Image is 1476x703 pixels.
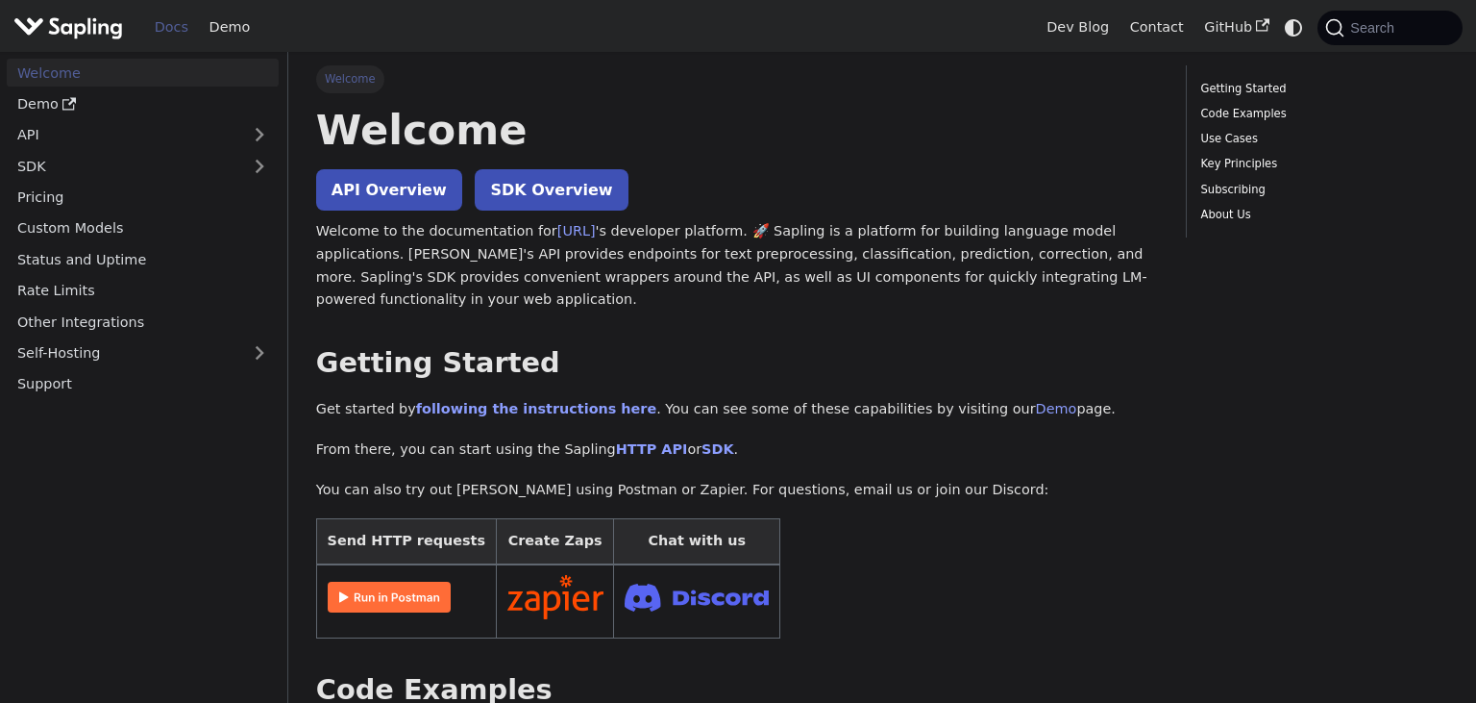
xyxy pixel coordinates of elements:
[507,575,603,619] img: Connect in Zapier
[7,308,279,336] a: Other Integrations
[144,13,199,42] a: Docs
[1036,13,1119,42] a: Dev Blog
[616,441,688,457] a: HTTP API
[7,339,279,367] a: Self-Hosting
[625,578,769,617] img: Join Discord
[316,220,1159,312] p: Welcome to the documentation for 's developer platform. 🚀 Sapling is a platform for building lang...
[7,90,279,118] a: Demo
[1280,13,1308,41] button: Switch between dark and light mode (currently system mode)
[316,519,496,565] th: Send HTTP requests
[1201,80,1441,98] a: Getting Started
[557,223,596,239] a: [URL]
[475,169,627,211] a: SDK Overview
[316,65,384,92] span: Welcome
[316,104,1159,156] h1: Welcome
[13,13,123,41] img: Sapling.ai
[316,346,1159,381] h2: Getting Started
[7,214,279,242] a: Custom Models
[240,152,279,180] button: Expand sidebar category 'SDK'
[1193,13,1279,42] a: GitHub
[7,184,279,212] a: Pricing
[1201,181,1441,199] a: Subscribing
[496,519,614,565] th: Create Zaps
[1317,11,1462,45] button: Search (Command+K)
[199,13,260,42] a: Demo
[316,479,1159,502] p: You can also try out [PERSON_NAME] using Postman or Zapier. For questions, email us or join our D...
[316,169,462,211] a: API Overview
[13,13,130,41] a: Sapling.aiSapling.ai
[1201,130,1441,148] a: Use Cases
[1201,105,1441,123] a: Code Examples
[7,370,279,398] a: Support
[328,582,451,613] img: Run in Postman
[1344,20,1406,36] span: Search
[614,519,780,565] th: Chat with us
[1201,206,1441,224] a: About Us
[7,59,279,87] a: Welcome
[316,439,1159,462] p: From there, you can start using the Sapling or .
[1036,401,1077,416] a: Demo
[316,65,1159,92] nav: Breadcrumbs
[1119,13,1194,42] a: Contact
[7,245,279,273] a: Status and Uptime
[701,441,733,457] a: SDK
[7,277,279,305] a: Rate Limits
[7,121,240,149] a: API
[416,401,656,416] a: following the instructions here
[316,398,1159,421] p: Get started by . You can see some of these capabilities by visiting our page.
[240,121,279,149] button: Expand sidebar category 'API'
[1201,155,1441,173] a: Key Principles
[7,152,240,180] a: SDK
